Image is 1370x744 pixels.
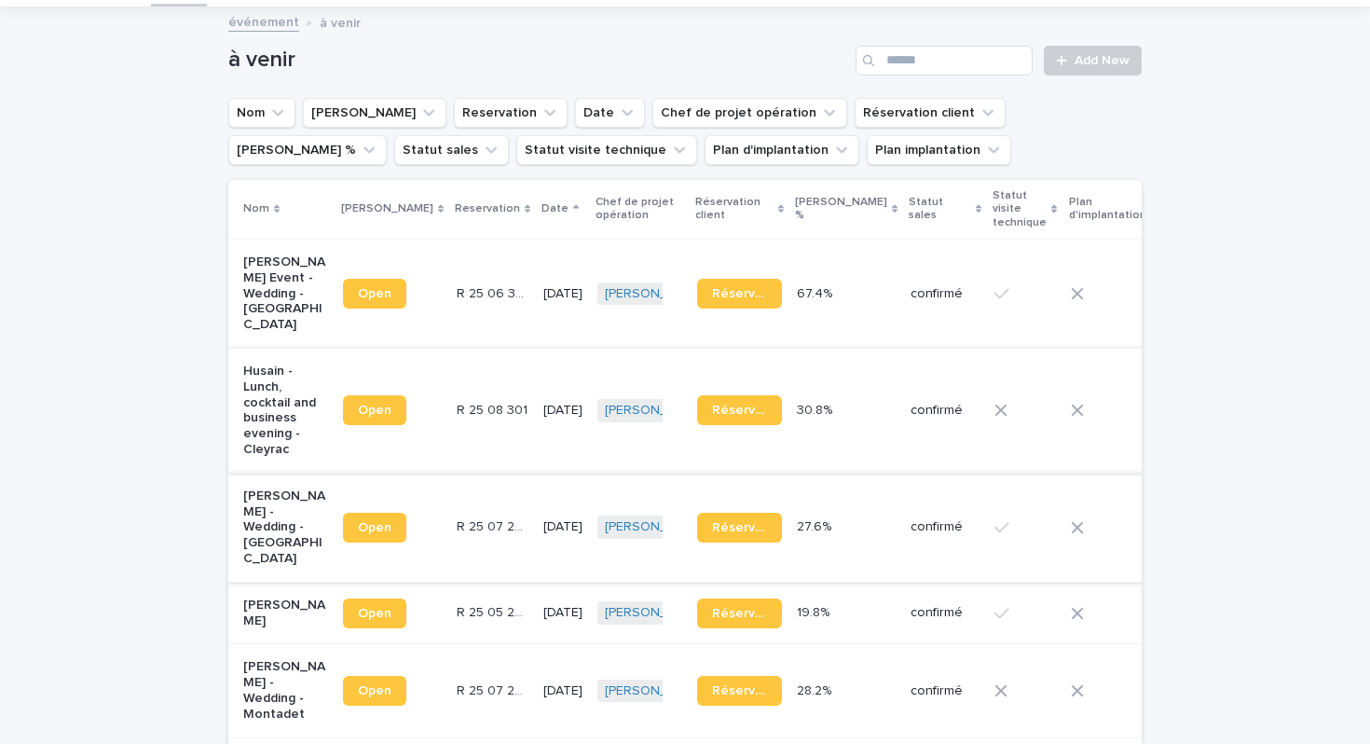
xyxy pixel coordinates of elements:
[455,199,520,219] p: Reservation
[343,395,406,425] a: Open
[457,282,532,302] p: R 25 06 3562
[541,199,569,219] p: Date
[228,473,1276,582] tr: [PERSON_NAME] - Wedding - [GEOGRAPHIC_DATA]OpenR 25 07 2795R 25 07 2795 [DATE][PERSON_NAME] Réser...
[605,683,706,699] a: [PERSON_NAME]
[797,282,836,302] p: 67.4%
[695,192,774,227] p: Réservation client
[705,135,859,165] button: Plan d'implantation
[697,279,782,309] a: Réservation
[993,186,1047,233] p: Statut visite technique
[228,98,295,128] button: Nom
[228,47,848,74] h1: à venir
[358,684,391,697] span: Open
[795,192,887,227] p: [PERSON_NAME] %
[712,404,767,417] span: Réservation
[243,659,328,722] p: [PERSON_NAME] - Wedding - Montadet
[543,519,582,535] p: [DATE]
[228,644,1276,737] tr: [PERSON_NAME] - Wedding - MontadetOpenR 25 07 2788R 25 07 2788 [DATE][PERSON_NAME] Réservation28....
[911,403,980,419] p: confirmé
[911,286,980,302] p: confirmé
[243,364,328,458] p: Husain - Lunch, cocktail and business evening - Cleyrac
[697,395,782,425] a: Réservation
[358,521,391,534] span: Open
[797,516,835,535] p: 27.6%
[697,676,782,706] a: Réservation
[697,513,782,543] a: Réservation
[343,599,406,628] a: Open
[457,601,532,621] p: R 25 05 2912
[543,683,582,699] p: [DATE]
[457,680,532,699] p: R 25 07 2788
[867,135,1011,165] button: Plan implantation
[457,516,532,535] p: R 25 07 2795
[712,287,767,300] span: Réservation
[911,683,980,699] p: confirmé
[516,135,697,165] button: Statut visite technique
[243,199,269,219] p: Nom
[341,199,433,219] p: [PERSON_NAME]
[909,192,971,227] p: Statut sales
[454,98,568,128] button: Reservation
[457,399,531,419] p: R 25 08 301
[243,255,328,333] p: [PERSON_NAME] Event - Wedding - [GEOGRAPHIC_DATA]
[596,192,684,227] p: Chef de projet opération
[1044,46,1142,76] a: Add New
[605,605,706,621] a: [PERSON_NAME]
[1075,54,1130,67] span: Add New
[358,404,391,417] span: Open
[243,489,328,567] p: [PERSON_NAME] - Wedding - [GEOGRAPHIC_DATA]
[303,98,446,128] button: Lien Stacker
[697,599,782,628] a: Réservation
[228,582,1276,644] tr: [PERSON_NAME]OpenR 25 05 2912R 25 05 2912 [DATE][PERSON_NAME] Réservation19.8%19.8% confirmé-
[605,403,706,419] a: [PERSON_NAME]
[543,286,582,302] p: [DATE]
[712,684,767,697] span: Réservation
[343,279,406,309] a: Open
[911,605,980,621] p: confirmé
[605,519,706,535] a: [PERSON_NAME]
[543,605,582,621] p: [DATE]
[228,10,299,32] a: événement
[856,46,1033,76] input: Search
[712,607,767,620] span: Réservation
[228,135,387,165] button: Marge %
[797,601,833,621] p: 19.8%
[855,98,1006,128] button: Réservation client
[394,135,509,165] button: Statut sales
[797,680,835,699] p: 28.2%
[228,239,1276,348] tr: [PERSON_NAME] Event - Wedding - [GEOGRAPHIC_DATA]OpenR 25 06 3562R 25 06 3562 [DATE][PERSON_NAME]...
[343,513,406,543] a: Open
[712,521,767,534] span: Réservation
[652,98,847,128] button: Chef de projet opération
[543,403,582,419] p: [DATE]
[320,11,361,32] p: à venir
[358,287,391,300] span: Open
[575,98,645,128] button: Date
[228,348,1276,473] tr: Husain - Lunch, cocktail and business evening - CleyracOpenR 25 08 301R 25 08 301 [DATE][PERSON_N...
[343,676,406,706] a: Open
[797,399,836,419] p: 30.8%
[605,286,706,302] a: [PERSON_NAME]
[358,607,391,620] span: Open
[243,598,328,629] p: [PERSON_NAME]
[911,519,980,535] p: confirmé
[1069,192,1146,227] p: Plan d'implantation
